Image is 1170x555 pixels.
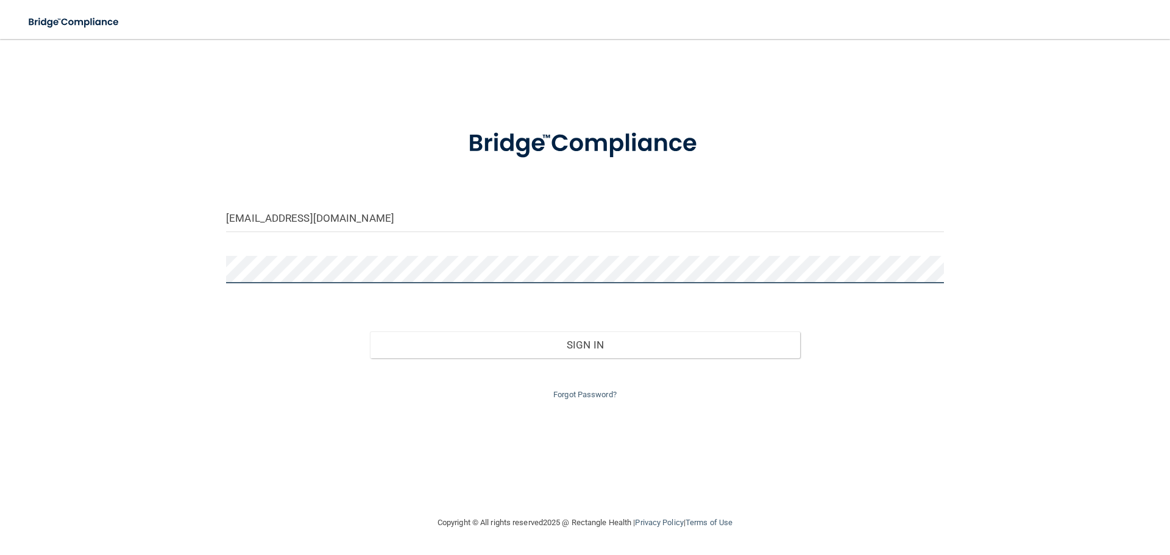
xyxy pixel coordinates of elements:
[443,112,727,175] img: bridge_compliance_login_screen.278c3ca4.svg
[226,205,944,232] input: Email
[635,518,683,527] a: Privacy Policy
[363,503,807,542] div: Copyright © All rights reserved 2025 @ Rectangle Health | |
[553,390,617,399] a: Forgot Password?
[370,331,801,358] button: Sign In
[18,10,130,35] img: bridge_compliance_login_screen.278c3ca4.svg
[959,468,1155,517] iframe: Drift Widget Chat Controller
[686,518,732,527] a: Terms of Use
